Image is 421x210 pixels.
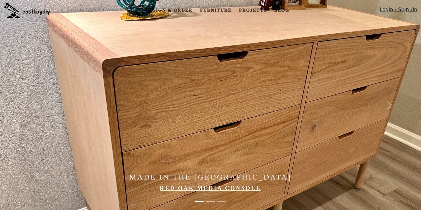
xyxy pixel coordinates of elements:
[236,5,269,16] a: Projects
[217,198,226,205] button: Made in the Bay Area
[63,173,358,182] h4: Made in the [GEOGRAPHIC_DATA]
[206,198,215,205] button: Made in the Bay Area
[272,5,292,16] a: Blog
[195,198,204,205] button: Made in the Bay Area
[197,5,234,16] a: Furniture
[4,2,50,18] img: eastbaydiy
[143,5,195,16] a: Design & Order
[380,6,417,16] a: Login / Sign Up
[160,185,261,191] a: Red Oak Media Console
